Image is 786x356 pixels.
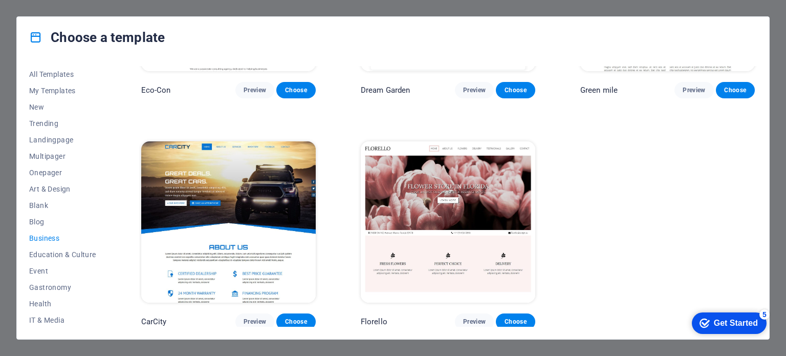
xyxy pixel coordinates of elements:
[141,317,167,327] p: CarCity
[29,136,96,144] span: Landingpage
[29,214,96,230] button: Blog
[29,234,96,242] span: Business
[504,318,527,326] span: Choose
[29,197,96,214] button: Blank
[29,29,165,46] h4: Choose a template
[141,85,171,95] p: Eco-Con
[235,313,274,330] button: Preview
[285,86,307,94] span: Choose
[29,246,96,263] button: Education & Culture
[285,318,307,326] span: Choose
[29,148,96,164] button: Multipager
[29,283,96,291] span: Gastronomy
[8,5,83,27] div: Get Started 5 items remaining, 0% complete
[683,86,705,94] span: Preview
[29,164,96,181] button: Onepager
[276,82,315,98] button: Choose
[724,86,747,94] span: Choose
[29,296,96,312] button: Health
[29,185,96,193] span: Art & Design
[674,82,713,98] button: Preview
[76,2,86,12] div: 5
[504,86,527,94] span: Choose
[235,82,274,98] button: Preview
[580,85,618,95] p: Green mile
[29,82,96,99] button: My Templates
[29,300,96,308] span: Health
[29,70,96,78] span: All Templates
[29,115,96,132] button: Trending
[496,313,535,330] button: Choose
[29,250,96,259] span: Education & Culture
[29,87,96,95] span: My Templates
[244,318,266,326] span: Preview
[29,230,96,246] button: Business
[30,11,74,20] div: Get Started
[29,169,96,177] span: Onepager
[455,313,494,330] button: Preview
[276,313,315,330] button: Choose
[496,82,535,98] button: Choose
[29,132,96,148] button: Landingpage
[244,86,266,94] span: Preview
[29,103,96,111] span: New
[29,181,96,197] button: Art & Design
[29,218,96,226] span: Blog
[29,66,96,82] button: All Templates
[29,119,96,128] span: Trending
[455,82,494,98] button: Preview
[716,82,755,98] button: Choose
[141,141,316,302] img: CarCity
[29,316,96,324] span: IT & Media
[29,312,96,328] button: IT & Media
[361,141,535,302] img: Florello
[463,86,486,94] span: Preview
[29,152,96,160] span: Multipager
[29,279,96,296] button: Gastronomy
[29,267,96,275] span: Event
[29,201,96,210] span: Blank
[29,263,96,279] button: Event
[29,99,96,115] button: New
[361,317,387,327] p: Florello
[361,85,410,95] p: Dream Garden
[463,318,486,326] span: Preview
